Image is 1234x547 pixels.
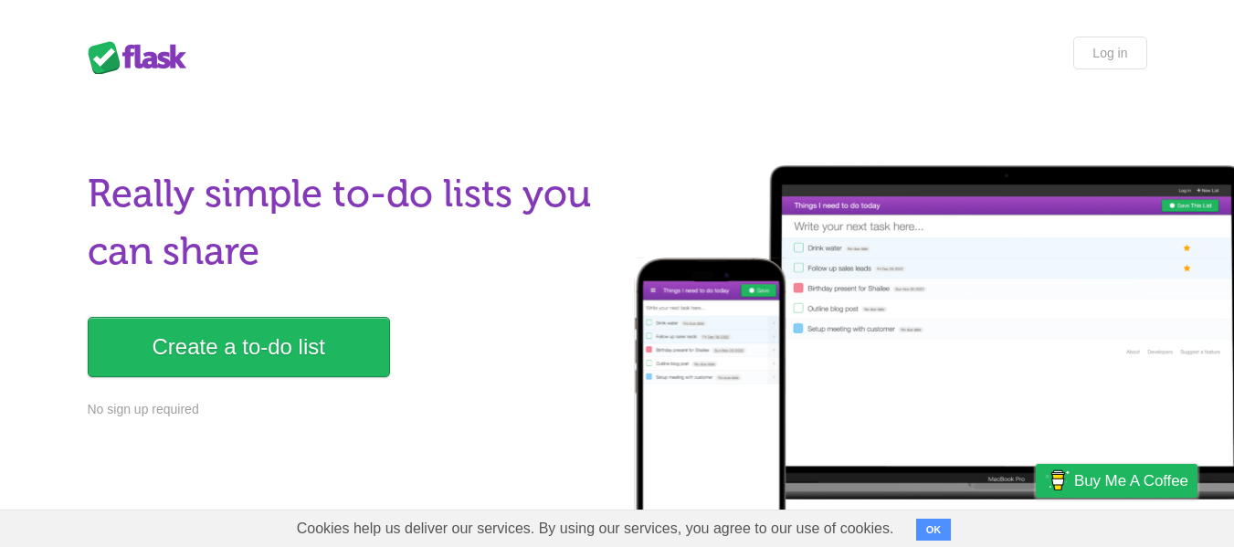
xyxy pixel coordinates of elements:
[1036,464,1197,498] a: Buy me a coffee
[1074,465,1188,497] span: Buy me a coffee
[916,519,952,541] button: OK
[279,510,912,547] span: Cookies help us deliver our services. By using our services, you agree to our use of cookies.
[88,41,197,74] div: Flask Lists
[1073,37,1146,69] a: Log in
[88,165,606,280] h1: Really simple to-do lists you can share
[1045,465,1070,496] img: Buy me a coffee
[88,317,390,377] a: Create a to-do list
[88,400,606,419] p: No sign up required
